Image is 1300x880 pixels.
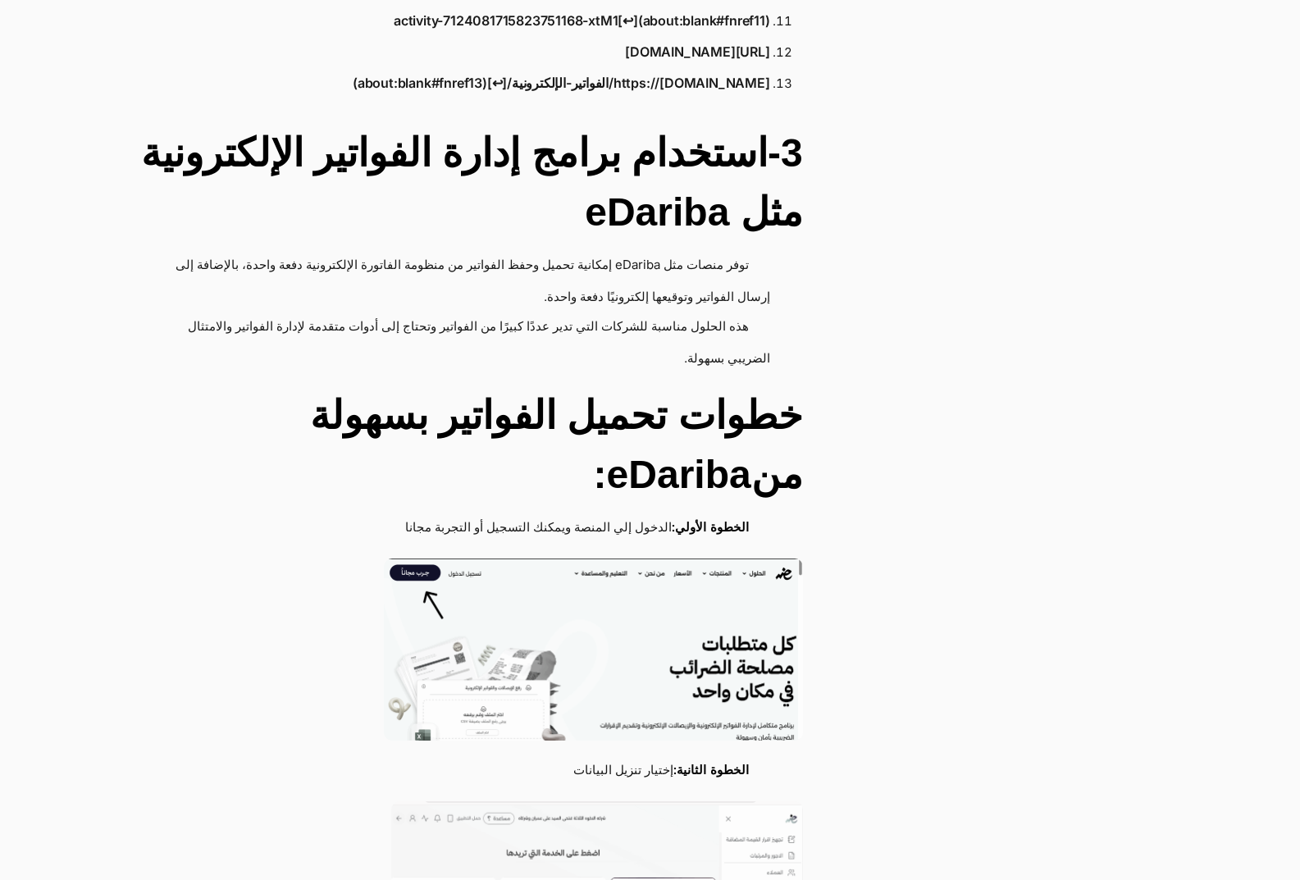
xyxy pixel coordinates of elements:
[353,68,770,98] a: https://[DOMAIN_NAME]/الفواتير-الإلكترونية/[↩︎](about:blank#fnref13)
[155,250,770,312] li: توفر منصات مثل eDariba إمكانية تحميل وحفظ الفواتير من منظومة الفاتورة الإلكترونية دفعة واحدة، بال...
[155,513,770,545] li: الدخول إلي المنصة ويمكنك التسجيل أو التجربة مجانا
[672,520,749,534] strong: الخطوة الأولي:
[139,124,803,242] h2: 3-استخدام برامج إدارة الفواتير الإلكترونية مثل eDariba
[673,763,749,777] strong: الخطوة الثانية:
[155,755,770,787] li: إختيار تنزيل البيانات
[139,386,803,504] h2: خطوات تحميل الفواتير بسهولة منeDariba:
[155,312,770,374] li: هذه الحلول مناسبة للشركات التي تدير عددًا كبيرًا من الفواتير وتحتاج إلى أدوات متقدمة لإدارة الفوا...
[625,37,769,67] a: [URL][DOMAIN_NAME]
